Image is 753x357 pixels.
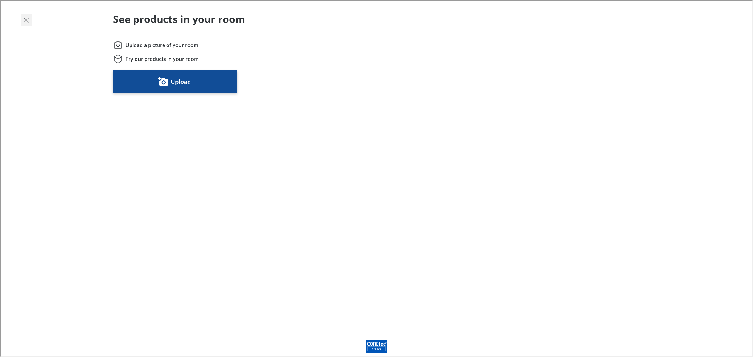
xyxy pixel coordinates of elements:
[112,70,237,92] button: Upload a picture of your room
[20,14,31,25] button: Exit visualizer
[125,41,198,48] span: Upload a picture of your room
[112,40,237,63] ol: Instructions
[170,76,190,86] label: Upload
[125,55,198,62] span: Try our products in your room
[351,339,401,352] a: Visit COREtec North America homepage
